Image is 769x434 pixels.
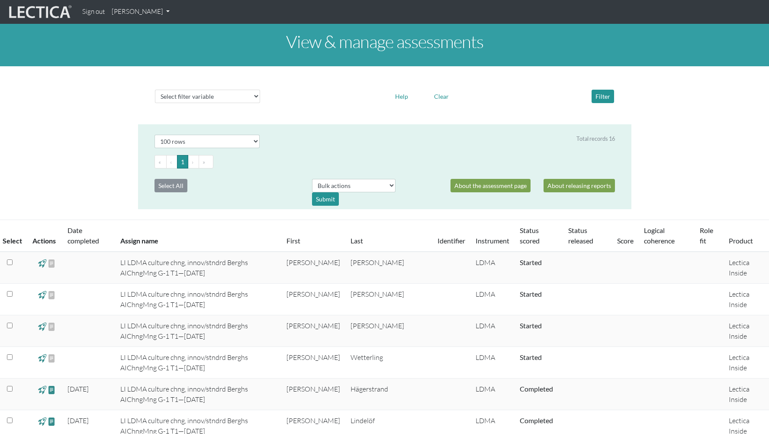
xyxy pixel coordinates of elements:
[592,90,614,103] button: Filter
[62,379,115,410] td: [DATE]
[38,290,46,300] span: view
[115,284,281,315] td: LI LDMA culture chng, innov/stndrd Berghs AIChngMng G-1 T1—[DATE]
[345,252,432,284] td: [PERSON_NAME]
[724,347,769,379] td: Lectica Inside
[38,321,46,331] span: view
[154,179,187,192] button: Select All
[281,379,345,410] td: [PERSON_NAME]
[115,379,281,410] td: LI LDMA culture chng, innov/stndrd Berghs AIChngMng G-1 T1—[DATE]
[430,90,453,103] button: Clear
[520,353,542,361] a: Completed = assessment has been completed; CS scored = assessment has been CLAS scored; LS scored...
[281,252,345,284] td: [PERSON_NAME]
[38,353,46,363] span: view
[48,321,56,332] span: view
[391,90,412,103] button: Help
[48,290,56,300] span: view
[79,3,108,20] a: Sign out
[108,3,173,20] a: [PERSON_NAME]
[48,416,56,426] span: view
[470,315,515,347] td: LDMA
[281,347,345,379] td: [PERSON_NAME]
[115,252,281,284] td: LI LDMA culture chng, innov/stndrd Berghs AIChngMng G-1 T1—[DATE]
[520,290,542,298] a: Completed = assessment has been completed; CS scored = assessment has been CLAS scored; LS scored...
[281,315,345,347] td: [PERSON_NAME]
[470,284,515,315] td: LDMA
[470,252,515,284] td: LDMA
[7,4,72,20] img: lecticalive
[450,179,531,192] a: About the assessment page
[177,155,188,168] button: Go to page 1
[115,315,281,347] td: LI LDMA culture chng, innov/stndrd Berghs AIChngMng G-1 T1—[DATE]
[520,385,553,393] a: Completed = assessment has been completed; CS scored = assessment has been CLAS scored; LS scored...
[724,315,769,347] td: Lectica Inside
[154,155,615,168] ul: Pagination
[470,347,515,379] td: LDMA
[351,236,363,245] a: Last
[48,353,56,363] span: view
[724,252,769,284] td: Lectica Inside
[520,258,542,266] a: Completed = assessment has been completed; CS scored = assessment has been CLAS scored; LS scored...
[438,236,465,245] a: Identifier
[115,347,281,379] td: LI LDMA culture chng, innov/stndrd Berghs AIChngMng G-1 T1—[DATE]
[470,379,515,410] td: LDMA
[345,347,432,379] td: Wetterling
[345,284,432,315] td: [PERSON_NAME]
[345,315,432,347] td: [PERSON_NAME]
[520,321,542,330] a: Completed = assessment has been completed; CS scored = assessment has been CLAS scored; LS scored...
[391,91,412,100] a: Help
[724,379,769,410] td: Lectica Inside
[38,416,46,426] span: view
[724,284,769,315] td: Lectica Inside
[520,226,540,245] a: Status scored
[544,179,615,192] a: About releasing reports
[38,385,46,395] span: view
[576,135,615,143] div: Total records 16
[700,226,713,245] a: Role fit
[312,192,339,206] div: Submit
[568,226,593,245] a: Status released
[729,236,753,245] a: Product
[27,220,62,252] th: Actions
[644,226,675,245] a: Logical coherence
[48,258,56,269] span: view
[68,226,99,245] a: Date completed
[286,236,300,245] a: First
[281,284,345,315] td: [PERSON_NAME]
[48,385,56,395] span: view
[38,258,46,268] span: view
[345,379,432,410] td: Hägerstrand
[520,416,553,424] a: Completed = assessment has been completed; CS scored = assessment has been CLAS scored; LS scored...
[476,236,509,245] a: Instrument
[617,236,634,245] a: Score
[115,220,281,252] th: Assign name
